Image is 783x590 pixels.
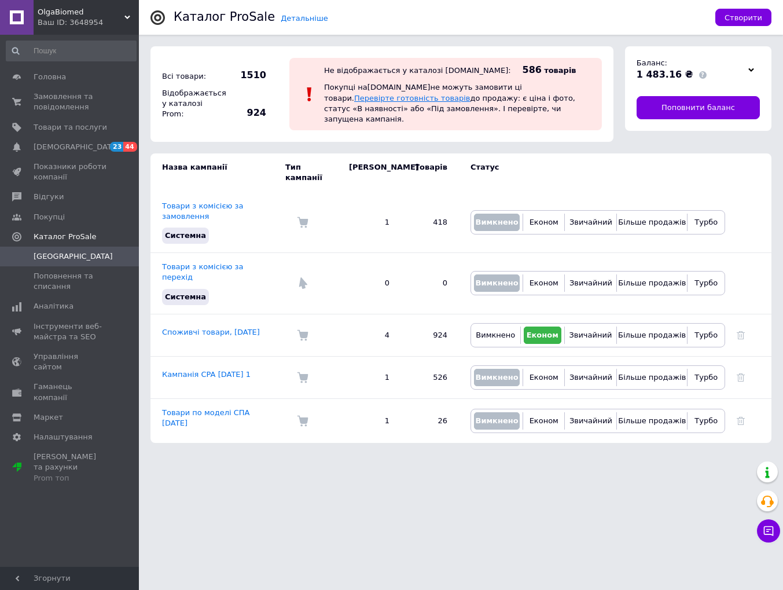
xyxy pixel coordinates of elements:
[690,327,722,344] button: Турбо
[530,373,558,382] span: Економ
[694,278,718,287] span: Турбо
[162,201,243,221] a: Товари з комісією за замовлення
[34,232,96,242] span: Каталог ProSale
[34,452,107,483] span: [PERSON_NAME] та рахунки
[569,373,612,382] span: Звичайний
[620,369,684,386] button: Більше продажів
[354,94,470,102] a: Перевірте готовність товарів
[618,278,686,287] span: Більше продажів
[715,9,771,26] button: Створити
[226,107,266,119] span: 924
[34,122,107,133] span: Товари та послуги
[474,327,517,344] button: Вимкнено
[401,253,459,314] td: 0
[530,218,558,226] span: Економ
[620,412,684,430] button: Більше продажів
[637,58,667,67] span: Баланс:
[725,13,762,22] span: Створити
[34,162,107,182] span: Показники роботи компанії
[620,274,684,292] button: Більше продажів
[401,398,459,443] td: 26
[162,370,251,379] a: Кампанія CPA [DATE] 1
[337,398,401,443] td: 1
[401,356,459,398] td: 526
[757,519,780,543] button: Чат з покупцем
[568,274,613,292] button: Звичайний
[34,432,93,442] span: Налаштування
[297,415,308,427] img: Комісія за замовлення
[544,66,576,75] span: товарів
[694,416,718,425] span: Турбо
[569,331,612,339] span: Звичайний
[690,214,722,231] button: Турбо
[297,277,308,289] img: Комісія за перехід
[526,274,561,292] button: Економ
[34,321,107,342] span: Інструменти веб-майстра та SEO
[620,214,684,231] button: Більше продажів
[737,331,745,339] a: Видалити
[569,218,612,226] span: Звичайний
[569,278,612,287] span: Звичайний
[737,373,745,382] a: Видалити
[474,412,520,430] button: Вимкнено
[281,14,328,23] a: Детальніше
[110,142,123,152] span: 23
[34,91,107,112] span: Замовлення та повідомлення
[475,416,518,425] span: Вимкнено
[162,408,250,427] a: Товари по моделі СПА [DATE]
[526,214,561,231] button: Економ
[150,153,285,192] td: Назва кампанії
[694,331,718,339] span: Турбо
[34,251,113,262] span: [GEOGRAPHIC_DATA]
[526,412,561,430] button: Економ
[337,192,401,253] td: 1
[297,372,308,383] img: Комісія за замовлення
[690,412,722,430] button: Турбо
[637,96,760,119] a: Поповнити баланс
[476,331,515,339] span: Вимкнено
[165,231,206,240] span: Системна
[568,214,613,231] button: Звичайний
[401,153,459,192] td: Товарів
[38,7,124,17] span: OlgaBiomed
[34,382,107,402] span: Гаманець компанії
[474,274,520,292] button: Вимкнено
[6,41,137,61] input: Пошук
[568,327,613,344] button: Звичайний
[159,68,223,85] div: Всі товари:
[159,85,223,123] div: Відображається у каталозі Prom:
[34,271,107,292] span: Поповнення та списання
[337,253,401,314] td: 0
[34,473,107,483] div: Prom топ
[568,369,613,386] button: Звичайний
[34,412,63,423] span: Маркет
[301,86,318,103] img: :exclamation:
[324,66,511,75] div: Не відображається у каталозі [DOMAIN_NAME]:
[568,412,613,430] button: Звичайний
[34,192,64,202] span: Відгуки
[337,153,401,192] td: [PERSON_NAME]
[523,64,542,75] span: 586
[337,356,401,398] td: 1
[620,327,684,344] button: Більше продажів
[690,274,722,292] button: Турбо
[162,328,260,336] a: Споживчі товари, [DATE]
[174,11,275,23] div: Каталог ProSale
[637,69,693,80] span: 1 483.16 ₴
[618,331,686,339] span: Більше продажів
[526,369,561,386] button: Економ
[401,314,459,356] td: 924
[737,416,745,425] a: Видалити
[475,373,518,382] span: Вимкнено
[524,327,561,344] button: Економ
[618,373,686,382] span: Більше продажів
[285,153,337,192] td: Тип кампанії
[690,369,722,386] button: Турбо
[34,142,119,152] span: [DEMOGRAPHIC_DATA]
[694,218,718,226] span: Турбо
[618,218,686,226] span: Більше продажів
[226,69,266,82] span: 1510
[34,301,73,312] span: Аналітика
[661,102,735,113] span: Поповнити баланс
[38,17,139,28] div: Ваш ID: 3648954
